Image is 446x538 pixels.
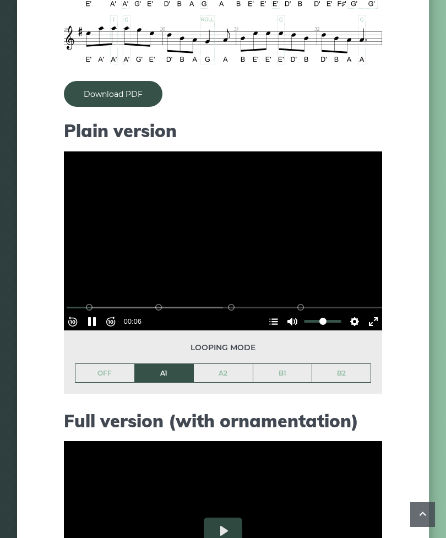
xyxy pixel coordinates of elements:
[194,364,253,383] a: A2
[312,364,371,383] a: B2
[75,341,371,354] span: Looping mode
[253,364,312,383] a: B1
[64,81,162,107] a: Download PDF
[64,120,382,141] h2: Plain version
[64,410,382,431] h2: Full version (with ornamentation)
[75,364,134,383] a: OFF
